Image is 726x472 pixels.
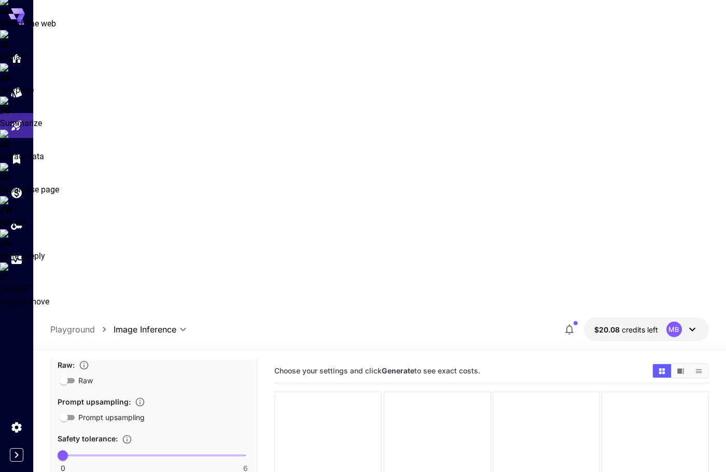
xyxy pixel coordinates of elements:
div: Settings [10,421,23,434]
div: MB [666,322,682,337]
button: Controls the tolerance level for input and output content moderation. Lower values apply stricter... [118,434,136,445]
button: Enables automatic enhancement and expansion of the input prompt to improve generation quality and... [131,397,149,407]
span: $20.08 [594,325,622,334]
span: Prompt upsampling : [58,397,131,406]
span: credits left [622,325,658,334]
a: Playground [50,323,95,336]
span: Prompt upsampling [78,412,145,423]
button: $20.0763MB [584,317,709,341]
button: Show media in grid view [653,364,671,378]
button: Show media in list view [690,364,708,378]
button: Expand sidebar [10,448,23,462]
button: Show media in video view [672,364,690,378]
span: Raw [78,375,93,386]
button: Controls the level of post-processing applied to generated images. [75,360,93,370]
span: Raw : [58,360,75,369]
div: $20.0763 [594,324,658,335]
div: Show media in grid viewShow media in video viewShow media in list view [652,363,709,379]
span: Choose your settings and click to see exact costs. [274,366,480,375]
span: Safety tolerance : [58,434,118,443]
b: Generate [382,366,414,375]
nav: breadcrumb [50,323,114,336]
span: Image Inference [114,323,176,336]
